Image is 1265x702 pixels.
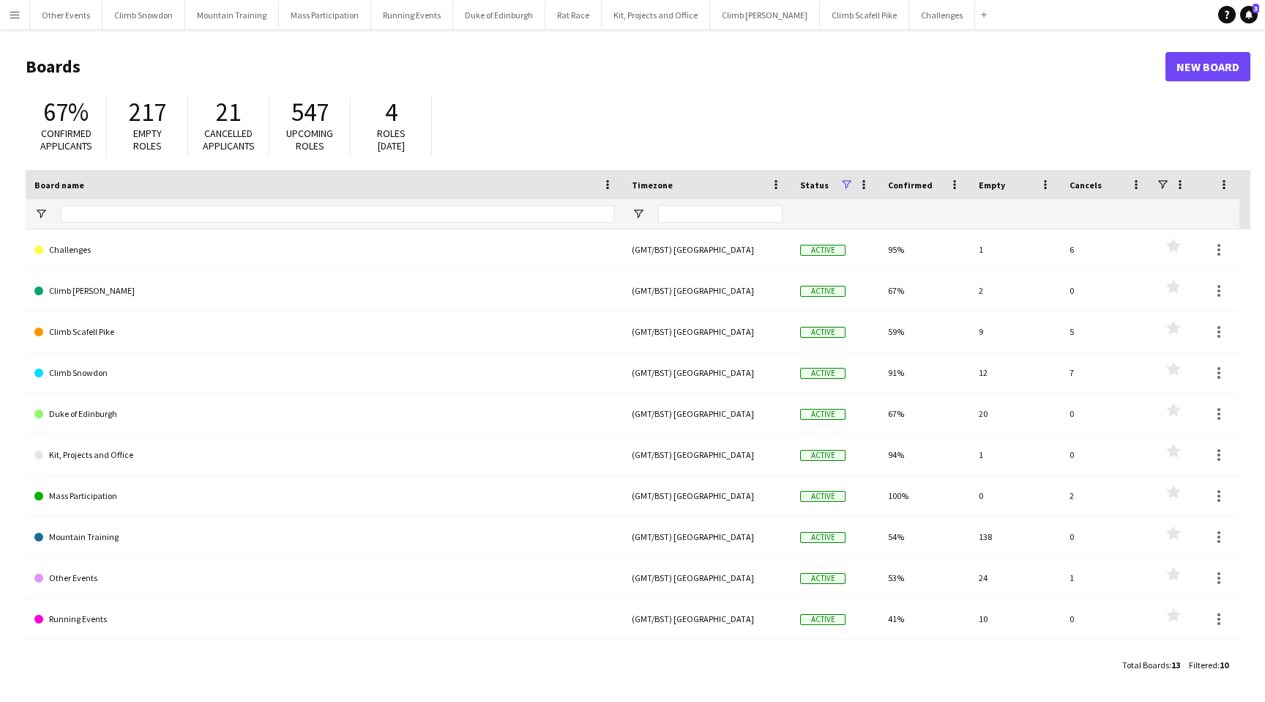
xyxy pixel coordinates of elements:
[185,1,279,29] button: Mountain Training
[26,56,1165,78] h1: Boards
[879,558,970,598] div: 53%
[34,207,48,221] button: Open Filter Menu
[1061,558,1152,598] div: 1
[1061,435,1152,475] div: 0
[133,127,162,152] span: Empty roles
[879,311,970,352] div: 59%
[800,532,846,543] span: Active
[820,1,909,29] button: Climb Scafell Pike
[34,352,614,394] a: Climb Snowdon
[888,180,933,191] span: Confirmed
[453,1,545,29] button: Duke of Edinburgh
[658,205,783,223] input: Timezone Filter Input
[1061,229,1152,270] div: 6
[129,96,166,128] span: 217
[632,207,645,221] button: Open Filter Menu
[710,1,820,29] button: Climb [PERSON_NAME]
[1061,476,1152,516] div: 2
[623,270,791,311] div: (GMT/BST) [GEOGRAPHIC_DATA]
[1061,311,1152,352] div: 5
[1171,659,1180,670] span: 13
[291,96,329,128] span: 547
[216,96,241,128] span: 21
[879,229,970,270] div: 95%
[623,311,791,352] div: (GMT/BST) [GEOGRAPHIC_DATA]
[34,517,614,558] a: Mountain Training
[909,1,975,29] button: Challenges
[30,1,102,29] button: Other Events
[1061,352,1152,393] div: 7
[1220,659,1228,670] span: 10
[879,599,970,639] div: 41%
[970,352,1061,393] div: 12
[1189,651,1228,679] div: :
[800,450,846,461] span: Active
[623,558,791,598] div: (GMT/BST) [GEOGRAPHIC_DATA]
[970,311,1061,352] div: 9
[970,394,1061,434] div: 20
[623,517,791,557] div: (GMT/BST) [GEOGRAPHIC_DATA]
[1240,6,1258,23] a: 3
[632,180,673,191] span: Timezone
[286,127,333,152] span: Upcoming roles
[1122,651,1180,679] div: :
[1061,599,1152,639] div: 0
[34,599,614,640] a: Running Events
[879,476,970,516] div: 100%
[623,352,791,393] div: (GMT/BST) [GEOGRAPHIC_DATA]
[1061,270,1152,311] div: 0
[385,96,398,128] span: 4
[602,1,710,29] button: Kit, Projects and Office
[800,614,846,625] span: Active
[970,229,1061,270] div: 1
[1061,517,1152,557] div: 0
[800,327,846,338] span: Active
[800,368,846,379] span: Active
[34,476,614,517] a: Mass Participation
[34,311,614,352] a: Climb Scafell Pike
[800,286,846,297] span: Active
[34,394,614,435] a: Duke of Edinburgh
[34,229,614,270] a: Challenges
[1122,659,1169,670] span: Total Boards
[879,517,970,557] div: 54%
[1070,180,1102,191] span: Cancels
[545,1,602,29] button: Rat Race
[371,1,453,29] button: Running Events
[279,1,371,29] button: Mass Participation
[970,599,1061,639] div: 10
[979,180,1005,191] span: Empty
[800,573,846,584] span: Active
[61,205,614,223] input: Board name Filter Input
[879,352,970,393] div: 91%
[34,180,84,191] span: Board name
[102,1,185,29] button: Climb Snowdon
[970,558,1061,598] div: 24
[43,96,89,128] span: 67%
[879,394,970,434] div: 67%
[1189,659,1217,670] span: Filtered
[800,491,846,502] span: Active
[623,599,791,639] div: (GMT/BST) [GEOGRAPHIC_DATA]
[970,435,1061,475] div: 1
[623,394,791,434] div: (GMT/BST) [GEOGRAPHIC_DATA]
[1061,394,1152,434] div: 0
[377,127,406,152] span: Roles [DATE]
[34,270,614,311] a: Climb [PERSON_NAME]
[879,435,970,475] div: 94%
[623,229,791,270] div: (GMT/BST) [GEOGRAPHIC_DATA]
[879,270,970,311] div: 67%
[970,517,1061,557] div: 138
[34,558,614,599] a: Other Events
[1165,52,1250,81] a: New Board
[800,245,846,256] span: Active
[623,476,791,516] div: (GMT/BST) [GEOGRAPHIC_DATA]
[34,435,614,476] a: Kit, Projects and Office
[1253,4,1259,13] span: 3
[800,409,846,420] span: Active
[800,180,829,191] span: Status
[40,127,92,152] span: Confirmed applicants
[203,127,255,152] span: Cancelled applicants
[970,476,1061,516] div: 0
[623,435,791,475] div: (GMT/BST) [GEOGRAPHIC_DATA]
